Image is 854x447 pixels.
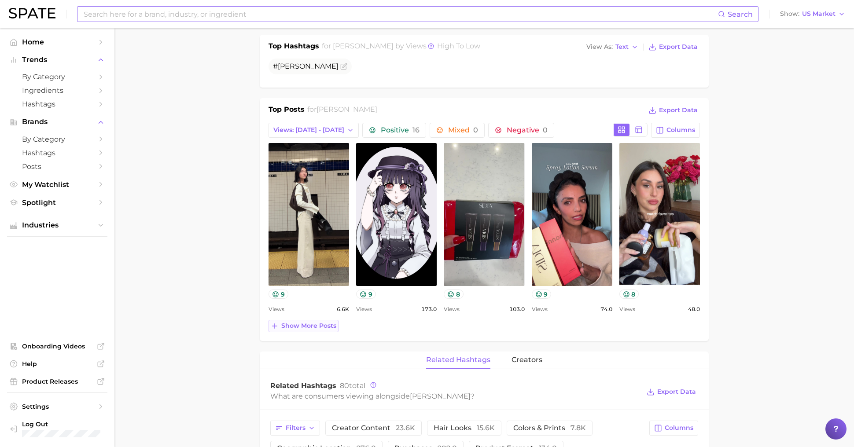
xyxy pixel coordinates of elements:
span: 16 [412,126,420,134]
span: Onboarding Videos [22,342,92,350]
button: 9 [356,289,376,299]
button: Export Data [644,386,698,398]
button: Filters [270,421,320,436]
a: Home [7,35,107,49]
span: Export Data [659,43,698,51]
button: Show more posts [269,320,339,332]
span: Views [269,304,284,315]
span: 15.6k [477,424,495,432]
span: total [340,381,365,390]
button: Columns [651,123,700,138]
span: My Watchlist [22,180,92,189]
span: creator content [332,425,415,432]
span: [PERSON_NAME] [278,62,339,70]
a: Ingredients [7,84,107,97]
button: Trends [7,53,107,66]
button: View AsText [584,41,640,53]
span: Filters [286,424,306,432]
h1: Top Hashtags [269,41,319,53]
button: Views: [DATE] - [DATE] [269,123,359,138]
a: by Category [7,132,107,146]
div: What are consumers viewing alongside ? [270,390,640,402]
a: Product Releases [7,375,107,388]
h2: for by Views [322,41,480,53]
span: Industries [22,221,92,229]
span: high to low [437,42,480,50]
span: Related Hashtags [270,381,336,390]
span: Posts [22,162,92,171]
span: by Category [22,73,92,81]
h1: Top Posts [269,104,305,117]
span: [PERSON_NAME] [317,105,377,114]
a: Hashtags [7,97,107,111]
button: Columns [649,421,698,436]
span: Product Releases [22,377,92,385]
span: Export Data [657,388,696,396]
a: Log out. Currently logged in with e-mail sameera.polavar@gmail.com. [7,418,107,440]
span: Views [356,304,372,315]
input: Search here for a brand, industry, or ingredient [83,7,718,22]
span: Spotlight [22,198,92,207]
span: Mixed [448,127,478,134]
a: Posts [7,160,107,173]
span: Positive [381,127,420,134]
span: Show more posts [281,322,336,330]
img: SPATE [9,8,55,18]
span: Brands [22,118,92,126]
a: Help [7,357,107,370]
span: Views: [DATE] - [DATE] [273,126,344,134]
span: 7.8k [571,424,586,432]
span: 103.0 [509,304,525,315]
span: Views [444,304,460,315]
span: Search [728,10,753,18]
span: 0 [543,126,548,134]
button: Industries [7,219,107,232]
span: colors & prints [513,425,586,432]
span: Ingredients [22,86,92,95]
button: 9 [532,289,552,299]
a: Onboarding Videos [7,340,107,353]
span: Settings [22,403,92,410]
h2: for [307,104,377,117]
span: Negative [507,127,548,134]
span: [PERSON_NAME] [333,42,394,50]
button: 8 [619,289,639,299]
button: ShowUS Market [778,8,847,20]
span: 74.0 [600,304,612,315]
a: by Category [7,70,107,84]
span: Log Out [22,420,111,428]
span: Hashtags [22,149,92,157]
span: 80 [340,381,349,390]
span: 173.0 [421,304,437,315]
span: creators [512,356,542,364]
span: 48.0 [688,304,700,315]
span: Help [22,360,92,368]
a: My Watchlist [7,178,107,191]
span: Views [532,304,548,315]
span: Home [22,38,92,46]
span: Export Data [659,106,698,114]
span: Text [615,44,629,49]
button: 8 [444,289,464,299]
span: Trends [22,56,92,64]
button: Export Data [646,41,700,53]
a: Hashtags [7,146,107,160]
span: View As [586,44,613,49]
span: by Category [22,135,92,143]
button: Brands [7,115,107,128]
span: # [273,62,339,70]
span: [PERSON_NAME] [410,392,471,400]
span: Views [619,304,635,315]
span: related hashtags [426,356,490,364]
span: Hashtags [22,100,92,108]
span: Columns [666,126,695,134]
button: Export Data [646,104,700,117]
span: Show [780,11,799,16]
span: Columns [665,424,693,432]
span: hair looks [434,425,495,432]
button: 9 [269,289,288,299]
span: 0 [473,126,478,134]
span: 23.6k [396,424,415,432]
span: 6.6k [337,304,349,315]
span: US Market [802,11,836,16]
